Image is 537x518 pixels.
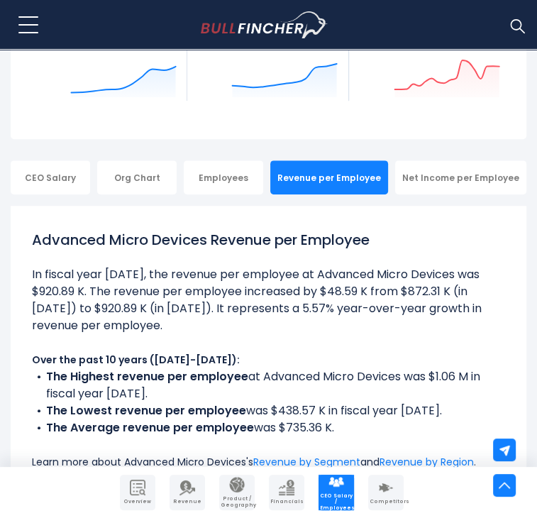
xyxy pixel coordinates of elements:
[32,229,505,250] h1: Advanced Micro Devices Revenue per Employee
[319,475,354,510] a: Company Employees
[171,499,204,505] span: Revenue
[32,266,505,334] li: In fiscal year [DATE], the revenue per employee at Advanced Micro Devices was $920.89 K. The reve...
[32,402,505,419] li: was $438.57 K in fiscal year [DATE].
[97,160,177,194] div: Org Chart
[380,455,474,469] a: Revenue by Region
[46,419,254,436] b: The Average revenue per employee
[170,475,205,510] a: Company Revenue
[221,496,253,508] span: Product / Geography
[253,455,360,469] a: Revenue by Segment
[269,475,304,510] a: Company Financials
[46,368,248,385] b: The Highest revenue per employee
[320,493,353,511] span: CEO Salary / Employees
[395,160,526,194] div: Net Income per Employee
[120,475,155,510] a: Company Overview
[270,499,303,505] span: Financials
[11,160,90,194] div: CEO Salary
[270,160,388,194] div: Revenue per Employee
[32,353,240,367] b: Over the past 10 years ([DATE]-[DATE]):
[201,11,328,38] img: Bullfincher logo
[121,499,154,505] span: Overview
[368,475,404,510] a: Company Competitors
[219,475,255,510] a: Company Product/Geography
[46,402,246,419] b: The Lowest revenue per employee
[32,368,505,402] li: at Advanced Micro Devices was $1.06 M in fiscal year [DATE].
[32,419,505,436] li: was $735.36 K.
[370,499,402,505] span: Competitors
[201,11,353,38] a: Go to homepage
[32,453,505,470] p: Learn more about Advanced Micro Devices's and .
[184,160,263,194] div: Employees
